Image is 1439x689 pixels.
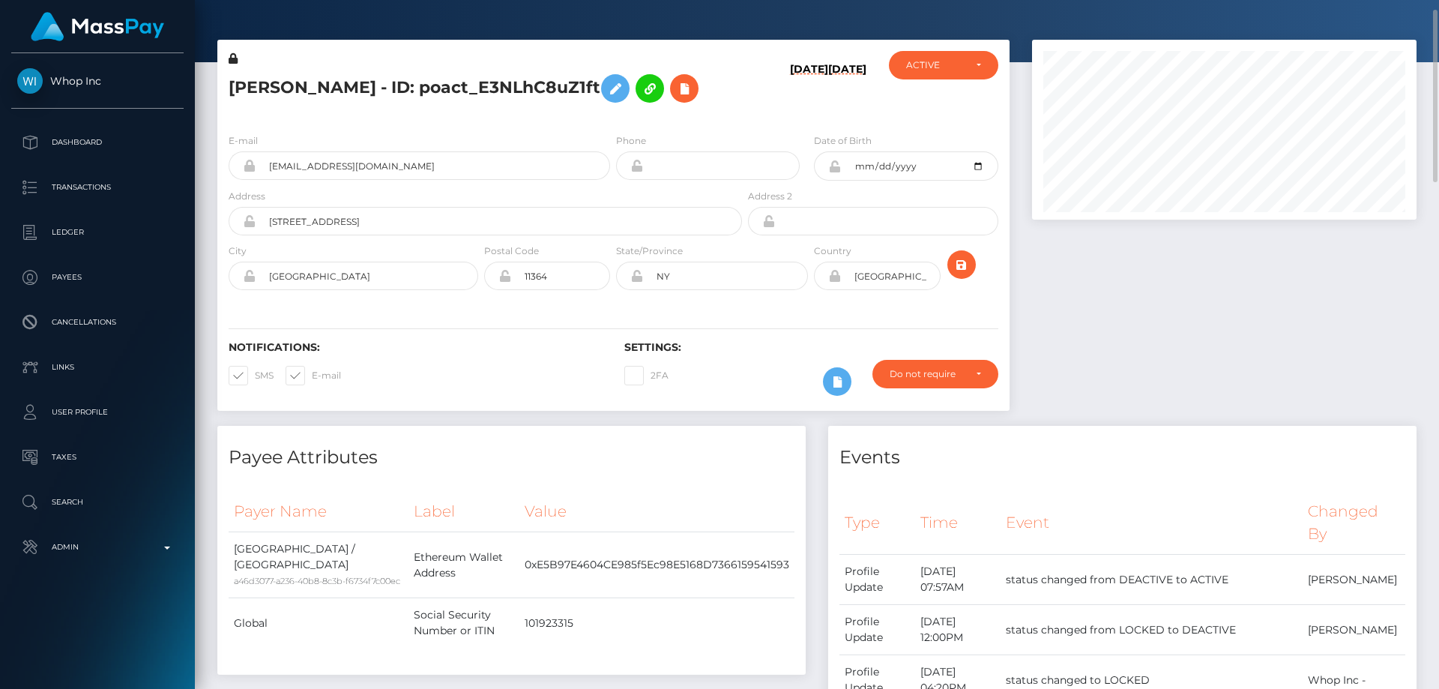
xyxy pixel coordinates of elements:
[814,244,851,258] label: Country
[519,491,794,532] th: Value
[1001,605,1303,655] td: status changed from LOCKED to DEACTIVE
[11,259,184,296] a: Payees
[229,244,247,258] label: City
[11,214,184,251] a: Ledger
[229,598,408,649] td: Global
[906,59,964,71] div: ACTIVE
[616,134,646,148] label: Phone
[31,12,164,41] img: MassPay Logo
[814,134,872,148] label: Date of Birth
[790,63,828,115] h6: [DATE]
[839,445,1405,471] h4: Events
[17,176,178,199] p: Transactions
[234,576,400,586] small: a46d3077-a236-40b8-8c3b-f6734f7c00ec
[1303,605,1405,655] td: [PERSON_NAME]
[229,366,274,385] label: SMS
[890,368,964,380] div: Do not require
[624,366,669,385] label: 2FA
[408,491,519,532] th: Label
[229,190,265,203] label: Address
[229,134,258,148] label: E-mail
[408,532,519,598] td: Ethereum Wallet Address
[11,394,184,431] a: User Profile
[17,266,178,289] p: Payees
[839,491,915,555] th: Type
[484,244,539,258] label: Postal Code
[17,401,178,424] p: User Profile
[17,131,178,154] p: Dashboard
[748,190,792,203] label: Address 2
[229,67,734,110] h5: [PERSON_NAME] - ID: poact_E3NLhC8uZ1ft
[872,360,998,388] button: Do not require
[229,532,408,598] td: [GEOGRAPHIC_DATA] / [GEOGRAPHIC_DATA]
[17,221,178,244] p: Ledger
[915,605,1000,655] td: [DATE] 12:00PM
[11,169,184,206] a: Transactions
[17,356,178,379] p: Links
[17,491,178,514] p: Search
[408,598,519,649] td: Social Security Number or ITIN
[229,491,408,532] th: Payer Name
[11,484,184,521] a: Search
[229,341,602,354] h6: Notifications:
[839,555,915,605] td: Profile Update
[17,68,43,94] img: Whop Inc
[1001,555,1303,605] td: status changed from DEACTIVE to ACTIVE
[1001,491,1303,555] th: Event
[286,366,341,385] label: E-mail
[519,598,794,649] td: 101923315
[11,74,184,88] span: Whop Inc
[915,555,1000,605] td: [DATE] 07:57AM
[11,124,184,161] a: Dashboard
[624,341,998,354] h6: Settings:
[1303,491,1405,555] th: Changed By
[11,304,184,341] a: Cancellations
[828,63,866,115] h6: [DATE]
[17,446,178,469] p: Taxes
[17,311,178,334] p: Cancellations
[839,605,915,655] td: Profile Update
[17,536,178,559] p: Admin
[229,445,794,471] h4: Payee Attributes
[1303,555,1405,605] td: [PERSON_NAME]
[11,439,184,476] a: Taxes
[915,491,1000,555] th: Time
[889,51,998,79] button: ACTIVE
[11,529,184,566] a: Admin
[519,532,794,598] td: 0xE5B97E4604CE985f5Ec98E5168D7366159541593
[616,244,683,258] label: State/Province
[11,349,184,386] a: Links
